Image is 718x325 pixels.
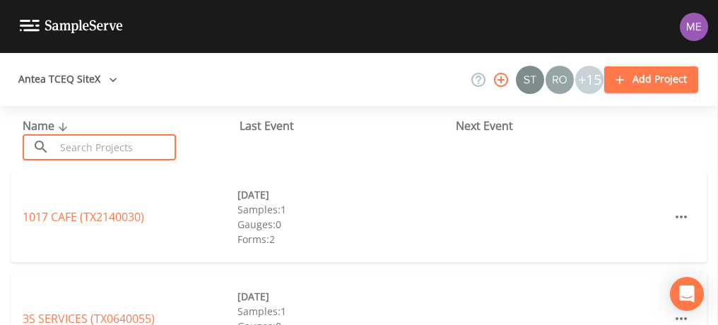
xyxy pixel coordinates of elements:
[23,118,71,134] span: Name
[575,66,604,94] div: +15
[546,66,574,94] img: 7e5c62b91fde3b9fc00588adc1700c9a
[237,187,452,202] div: [DATE]
[515,66,545,94] div: Stan Porter
[680,13,708,41] img: d4d65db7c401dd99d63b7ad86343d265
[240,117,457,134] div: Last Event
[55,134,176,160] input: Search Projects
[237,289,452,304] div: [DATE]
[670,277,704,311] div: Open Intercom Messenger
[516,66,544,94] img: c0670e89e469b6405363224a5fca805c
[237,304,452,319] div: Samples: 1
[20,20,123,33] img: logo
[23,209,144,225] a: 1017 CAFE (TX2140030)
[237,202,452,217] div: Samples: 1
[237,217,452,232] div: Gauges: 0
[545,66,575,94] div: Rodolfo Ramirez
[456,117,673,134] div: Next Event
[604,66,698,93] button: Add Project
[13,66,123,93] button: Antea TCEQ SiteX
[237,232,452,247] div: Forms: 2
